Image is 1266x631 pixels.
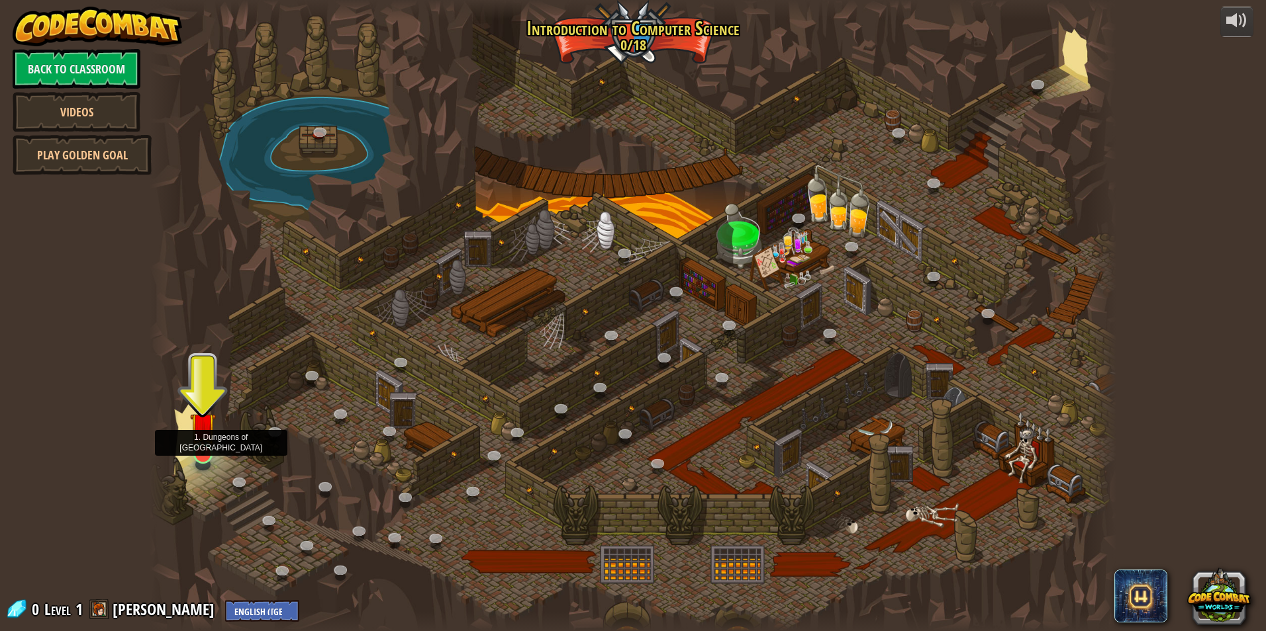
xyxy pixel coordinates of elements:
img: CodeCombat - Learn how to code by playing a game [13,7,182,46]
a: Play Golden Goal [13,135,152,175]
span: 1 [75,599,83,620]
a: Videos [13,92,140,132]
button: Adjust volume [1220,7,1253,38]
a: Back to Classroom [13,49,140,89]
span: Level [44,599,71,620]
a: [PERSON_NAME] [113,599,219,620]
img: level-banner-unstarted.png [190,396,216,455]
span: 0 [32,599,43,620]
